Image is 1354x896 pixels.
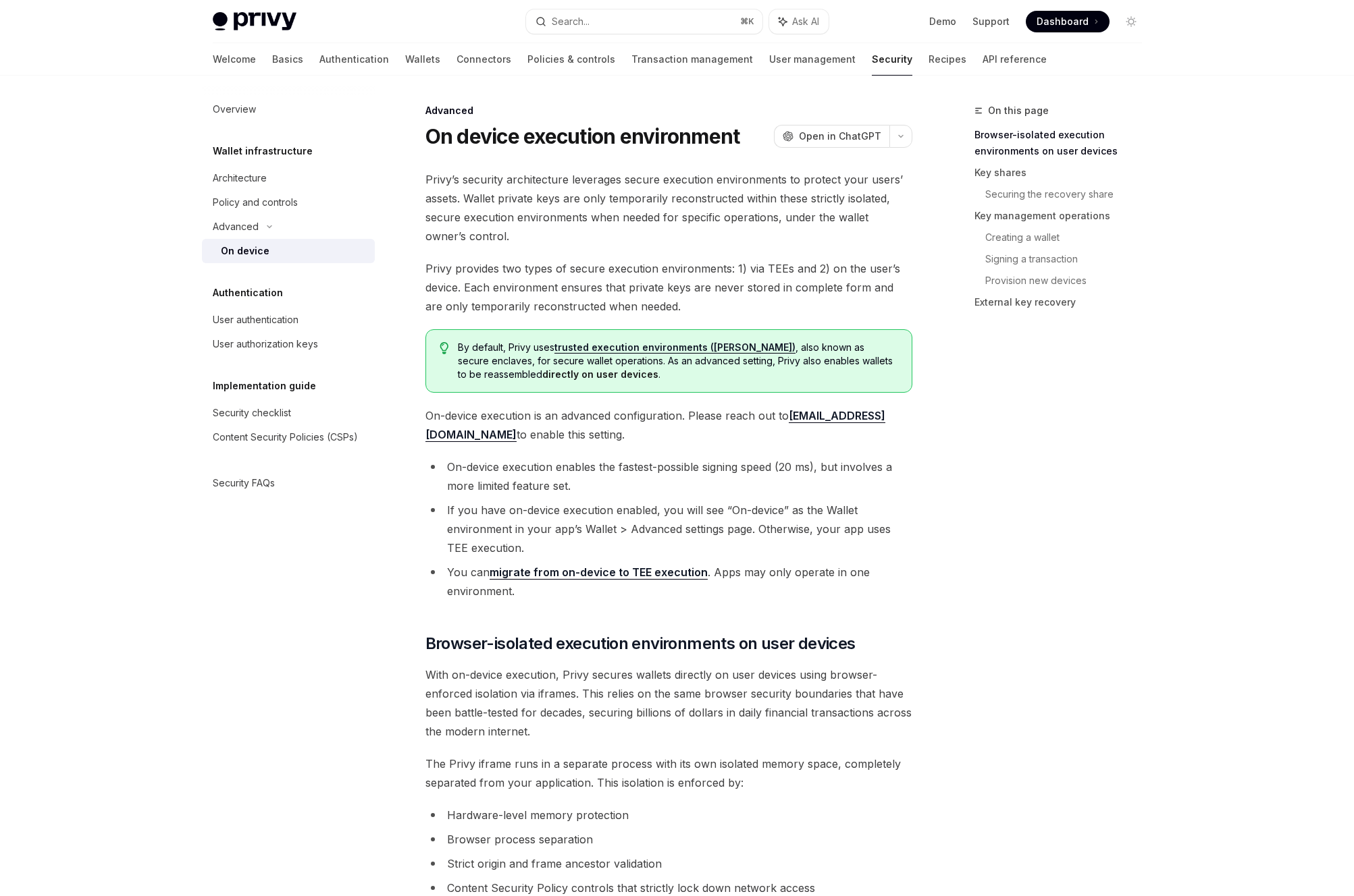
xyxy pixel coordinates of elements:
a: User authentication [202,308,375,332]
a: Key management operations [974,205,1153,227]
span: Dashboard [1037,15,1089,28]
a: Key shares [974,162,1153,184]
a: On device [202,239,375,263]
h5: Authentication [213,285,283,301]
a: Provision new devices [985,270,1153,291]
a: Welcome [213,43,256,76]
div: Overview [213,101,256,117]
h5: Implementation guide [213,378,316,394]
div: Content Security Policies (CSPs) [213,429,358,445]
a: Architecture [202,166,375,190]
button: Ask AI [769,9,829,34]
h5: Wallet infrastructure [213,143,313,159]
a: Browser-isolated execution environments on user devices [974,124,1153,162]
a: Recipes [929,43,966,76]
a: Content Security Policies (CSPs) [202,425,375,449]
div: User authentication [213,312,298,328]
a: Security checklist [202,401,375,425]
div: Architecture [213,170,267,186]
a: Authentication [319,43,389,76]
a: Creating a wallet [985,227,1153,248]
span: On this page [988,103,1049,119]
a: Policy and controls [202,190,375,215]
span: Privy provides two types of secure execution environments: 1) via TEEs and 2) on the user’s devic... [425,259,912,316]
button: Search...⌘K [526,9,762,34]
li: On-device execution enables the fastest-possible signing speed (20 ms), but involves a more limit... [425,457,912,495]
a: Transaction management [631,43,753,76]
div: Search... [552,13,590,30]
a: Connectors [457,43,511,76]
a: Signing a transaction [985,248,1153,270]
li: Strict origin and frame ancestor validation [425,854,912,873]
span: Privy’s security architecture leverages secure execution environments to protect your users’ asse... [425,170,912,246]
span: Browser-isolated execution environments on user devices [425,633,856,654]
span: ⌘ K [740,16,754,27]
a: Wallets [405,43,440,76]
h1: On device execution environment [425,124,740,148]
li: If you have on-device execution enabled, you will see “On-device” as the Wallet environment in yo... [425,501,912,557]
a: Security [872,43,912,76]
li: You can . Apps may only operate in one environment. [425,563,912,600]
span: On-device execution is an advanced configuration. Please reach out to to enable this setting. [425,406,912,444]
span: Ask AI [792,15,819,28]
a: Demo [929,15,956,28]
strong: directly on user devices [542,368,658,380]
span: The Privy iframe runs in a separate process with its own isolated memory space, completely separa... [425,754,912,792]
a: Basics [272,43,303,76]
a: Policies & controls [527,43,615,76]
a: migrate from on-device to TEE execution [490,565,708,580]
span: With on-device execution, Privy secures wallets directly on user devices using browser-enforced i... [425,665,912,741]
svg: Tip [440,342,449,354]
div: Advanced [425,104,912,117]
a: Security FAQs [202,471,375,495]
button: Open in ChatGPT [774,125,889,148]
div: Security FAQs [213,475,275,491]
li: Hardware-level memory protection [425,806,912,824]
a: API reference [983,43,1047,76]
button: Toggle dark mode [1120,11,1142,32]
a: Overview [202,97,375,121]
a: Support [972,15,1010,28]
div: Security checklist [213,405,291,421]
img: light logo [213,12,296,31]
div: Advanced [213,219,259,235]
a: Securing the recovery share [985,184,1153,205]
a: trusted execution environments ([PERSON_NAME]) [554,341,796,354]
li: Browser process separation [425,830,912,849]
a: External key recovery [974,291,1153,313]
div: Policy and controls [213,194,298,211]
a: User authorization keys [202,332,375,356]
span: By default, Privy uses , also known as secure enclaves, for secure wallet operations. As an advan... [458,341,897,381]
a: User management [769,43,856,76]
div: User authorization keys [213,336,318,352]
div: On device [221,243,269,259]
a: Dashboard [1026,11,1110,32]
span: Open in ChatGPT [799,130,881,143]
